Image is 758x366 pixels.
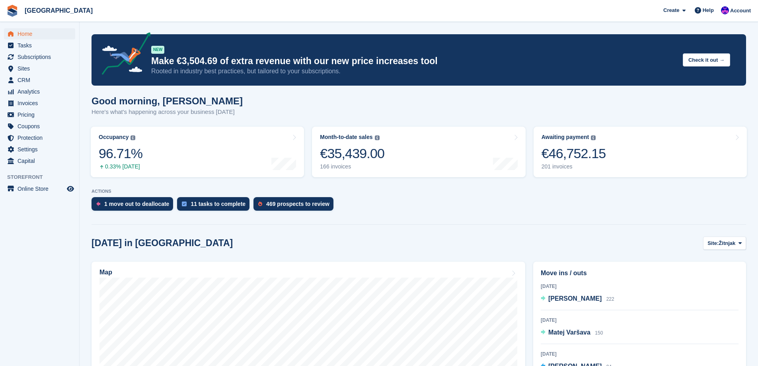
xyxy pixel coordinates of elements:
[18,63,65,74] span: Sites
[99,163,142,170] div: 0.33% [DATE]
[4,40,75,51] a: menu
[99,269,112,276] h2: Map
[703,237,746,250] button: Site: Žitnjak
[4,121,75,132] a: menu
[92,108,243,117] p: Here's what's happening across your business [DATE]
[99,134,129,141] div: Occupancy
[730,7,751,15] span: Account
[541,350,739,358] div: [DATE]
[375,135,380,140] img: icon-info-grey-7440780725fd019a000dd9b08b2336e03edf1995a4989e88bcd33f0948082b44.svg
[191,201,246,207] div: 11 tasks to complete
[707,239,719,247] span: Site:
[4,86,75,97] a: menu
[18,155,65,166] span: Capital
[258,202,262,206] img: prospect-51fa495bee0391a8d652442698ab0144808aea92771e9ea1ae160a38d050c398.svg
[18,74,65,86] span: CRM
[591,135,596,140] img: icon-info-grey-7440780725fd019a000dd9b08b2336e03edf1995a4989e88bcd33f0948082b44.svg
[99,145,142,162] div: 96.71%
[541,294,614,304] a: [PERSON_NAME] 222
[104,201,169,207] div: 1 move out to deallocate
[534,127,747,177] a: Awaiting payment €46,752.15 201 invoices
[4,109,75,120] a: menu
[719,239,735,247] span: Žitnjak
[663,6,679,14] span: Create
[21,4,96,17] a: [GEOGRAPHIC_DATA]
[542,134,589,141] div: Awaiting payment
[4,98,75,109] a: menu
[92,197,177,215] a: 1 move out to deallocate
[18,28,65,39] span: Home
[4,155,75,166] a: menu
[320,134,372,141] div: Month-to-date sales
[548,295,602,302] span: [PERSON_NAME]
[91,127,304,177] a: Occupancy 96.71% 0.33% [DATE]
[4,144,75,155] a: menu
[18,51,65,63] span: Subscriptions
[18,132,65,143] span: Protection
[4,51,75,63] a: menu
[182,202,187,206] img: task-75834270c22a3079a89374b754ae025e5fb1db73e45f91037f5363f120a921f8.svg
[66,184,75,194] a: Preview store
[18,86,65,97] span: Analytics
[541,317,739,324] div: [DATE]
[151,55,676,67] p: Make €3,504.69 of extra revenue with our new price increases tool
[542,163,606,170] div: 201 invoices
[4,183,75,194] a: menu
[7,173,79,181] span: Storefront
[703,6,714,14] span: Help
[18,109,65,120] span: Pricing
[18,183,65,194] span: Online Store
[312,127,525,177] a: Month-to-date sales €35,439.00 166 invoices
[151,67,676,76] p: Rooted in industry best practices, but tailored to your subscriptions.
[18,98,65,109] span: Invoices
[541,328,603,338] a: Matej Varšava 150
[18,144,65,155] span: Settings
[320,163,384,170] div: 166 invoices
[541,283,739,290] div: [DATE]
[6,5,18,17] img: stora-icon-8386f47178a22dfd0bd8f6a31ec36ba5ce8667c1dd55bd0f319d3a0aa187defe.svg
[131,135,135,140] img: icon-info-grey-7440780725fd019a000dd9b08b2336e03edf1995a4989e88bcd33f0948082b44.svg
[721,6,729,14] img: Ivan Gačić
[92,238,233,249] h2: [DATE] in [GEOGRAPHIC_DATA]
[18,121,65,132] span: Coupons
[4,132,75,143] a: menu
[177,197,253,215] a: 11 tasks to complete
[542,145,606,162] div: €46,752.15
[4,74,75,86] a: menu
[18,40,65,51] span: Tasks
[4,63,75,74] a: menu
[95,32,151,78] img: price-adjustments-announcement-icon-8257ccfd72463d97f412b2fc003d46551f7dbcb40ab6d574587a9cd5c0d94...
[4,28,75,39] a: menu
[320,145,384,162] div: €35,439.00
[92,189,746,194] p: ACTIONS
[606,296,614,302] span: 222
[541,268,739,278] h2: Move ins / outs
[92,96,243,106] h1: Good morning, [PERSON_NAME]
[683,53,730,67] button: Check it out →
[595,330,603,336] span: 150
[253,197,337,215] a: 469 prospects to review
[266,201,329,207] div: 469 prospects to review
[548,329,590,336] span: Matej Varšava
[96,202,100,206] img: move_outs_to_deallocate_icon-f764333ba52eb49d3ac5e1228854f67142a1ed5810a6f6cc68b1a99e826820c5.svg
[151,46,164,54] div: NEW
